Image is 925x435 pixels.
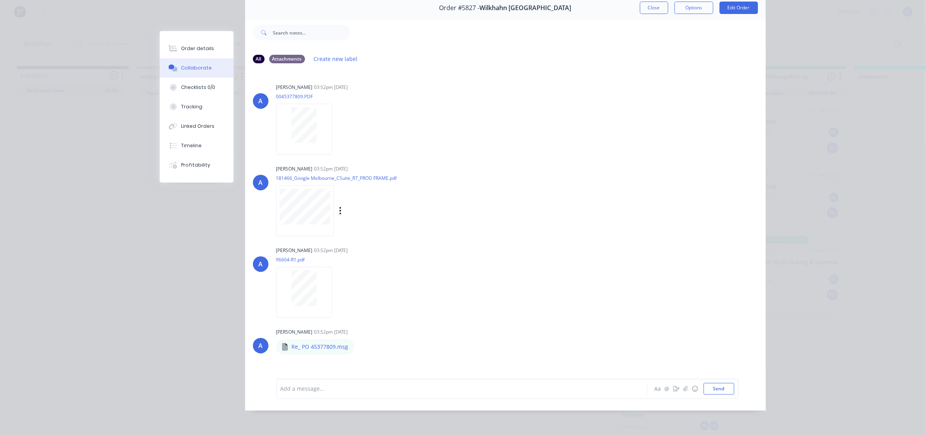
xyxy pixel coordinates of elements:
p: 0045377809.PDF [276,93,340,100]
div: A [258,259,263,269]
div: Linked Orders [181,123,214,130]
button: @ [662,384,672,393]
button: Send [704,383,734,395]
div: Profitability [181,162,210,169]
div: Collaborate [181,64,212,71]
button: Collaborate [160,58,233,78]
div: 03:52pm [DATE] [314,84,348,91]
button: ☺ [690,384,700,393]
div: Checklists 0/0 [181,84,215,91]
div: 03:52pm [DATE] [314,165,348,172]
button: Create new label [310,54,362,64]
div: A [258,341,263,350]
div: A [258,178,263,187]
button: Tracking [160,97,233,117]
p: 181466_Google Melbourne_CSuite_R7_PROD FRAME.pdf [276,175,421,181]
div: Timeline [181,142,202,149]
div: [PERSON_NAME] [276,329,313,336]
button: Options [674,2,713,14]
input: Search notes... [273,25,350,40]
button: Aa [653,384,662,393]
div: 03:52pm [DATE] [314,329,348,336]
button: Edit Order [719,2,758,14]
div: [PERSON_NAME] [276,84,313,91]
div: All [253,55,265,63]
div: Tracking [181,103,202,110]
button: Profitability [160,155,233,175]
p: 96604-R1.pdf [276,256,340,263]
button: Close [640,2,668,14]
p: Re_ PO 45377809.msg [292,343,348,351]
span: Wilkhahn [GEOGRAPHIC_DATA] [480,4,571,12]
button: Order details [160,39,233,58]
button: Timeline [160,136,233,155]
div: Order details [181,45,214,52]
button: Linked Orders [160,117,233,136]
div: Attachments [269,55,305,63]
span: Order #5827 - [439,4,480,12]
div: [PERSON_NAME] [276,165,313,172]
div: [PERSON_NAME] [276,247,313,254]
button: Checklists 0/0 [160,78,233,97]
div: A [258,96,263,106]
div: 03:52pm [DATE] [314,247,348,254]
